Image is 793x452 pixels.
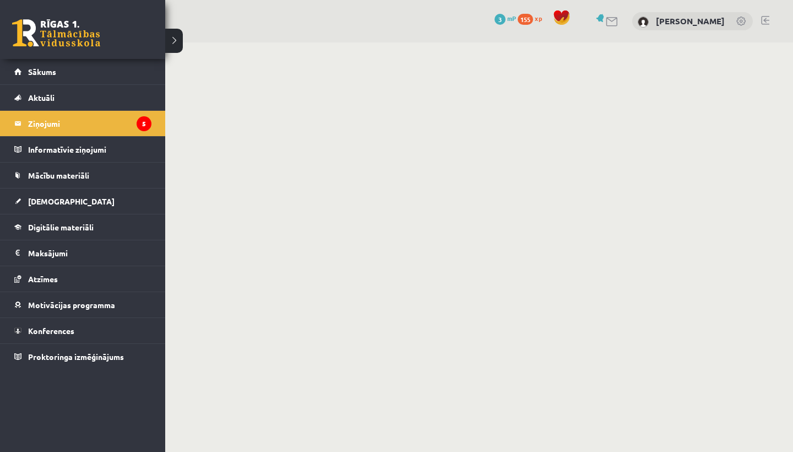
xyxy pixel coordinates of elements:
img: Marta Grāve [638,17,649,28]
legend: Maksājumi [28,240,151,266]
a: Informatīvie ziņojumi [14,137,151,162]
span: Atzīmes [28,274,58,284]
i: 5 [137,116,151,131]
span: Digitālie materiāli [28,222,94,232]
a: [PERSON_NAME] [656,15,725,26]
a: Maksājumi [14,240,151,266]
legend: Ziņojumi [28,111,151,136]
span: Aktuāli [28,93,55,103]
span: xp [535,14,542,23]
span: Proktoringa izmēģinājums [28,352,124,362]
span: [DEMOGRAPHIC_DATA] [28,196,115,206]
a: Atzīmes [14,266,151,292]
span: Mācību materiāli [28,170,89,180]
a: Digitālie materiāli [14,214,151,240]
span: mP [507,14,516,23]
a: Motivācijas programma [14,292,151,318]
a: 155 xp [518,14,547,23]
legend: Informatīvie ziņojumi [28,137,151,162]
a: [DEMOGRAPHIC_DATA] [14,189,151,214]
span: 3 [495,14,506,25]
a: Konferences [14,318,151,343]
span: 155 [518,14,533,25]
a: Rīgas 1. Tālmācības vidusskola [12,19,100,47]
a: Mācību materiāli [14,163,151,188]
a: 3 mP [495,14,516,23]
a: Ziņojumi5 [14,111,151,136]
a: Aktuāli [14,85,151,110]
span: Motivācijas programma [28,300,115,310]
a: Sākums [14,59,151,84]
a: Proktoringa izmēģinājums [14,344,151,369]
span: Konferences [28,326,74,336]
span: Sākums [28,67,56,77]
